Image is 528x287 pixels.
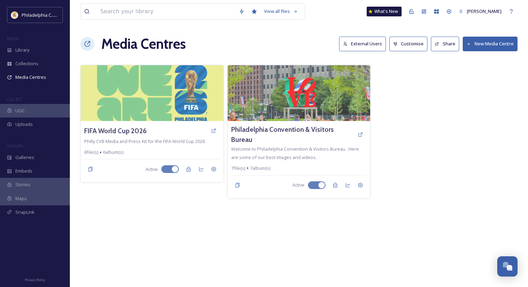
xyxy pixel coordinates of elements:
a: View all files [261,5,301,18]
span: 7 album(s) [250,165,270,172]
span: Welcome to Philadelphia Convention & Visitors Bureau . Here are some of our best images and videos. [231,146,359,160]
button: Customise [389,37,428,51]
span: Galleries [15,154,34,161]
img: LOVEPark_C_Smyth_03_1200x900.jpg [228,65,371,121]
button: Open Chat [497,256,518,277]
button: External Users [339,37,386,51]
span: Stories [15,181,30,188]
span: Media Centres [15,74,46,81]
h1: Media Centres [101,33,186,54]
span: Philadelphia Convention & Visitors Bureau [22,12,110,18]
span: 6 album(s) [103,149,123,156]
span: Library [15,47,29,53]
span: [PERSON_NAME] [467,8,501,14]
span: Active [146,166,158,173]
button: New Media Centre [463,37,518,51]
span: Collections [15,60,38,67]
span: Uploads [15,121,33,128]
span: SnapLink [15,209,35,216]
a: FIFA World Cup 2026 [84,126,147,136]
a: Philadelphia Convention & Visitors Bureau [231,124,354,145]
span: 7 file(s) [231,165,245,172]
span: Active [292,182,305,188]
span: Embeds [15,168,32,174]
span: 6 file(s) [84,149,98,156]
button: Share [431,37,459,51]
a: What's New [367,7,402,16]
a: Customise [389,37,431,51]
a: Privacy Policy [25,275,45,284]
img: D4YXMIEECFB7RCQ7T7VBUDHAOE.jpg [81,65,223,121]
a: [PERSON_NAME] [455,5,505,18]
img: download.jpeg [11,12,18,18]
span: UGC [15,107,25,114]
span: COLLECT [7,97,22,102]
span: MEDIA [7,36,19,41]
span: Maps [15,195,27,202]
span: WIDGETS [7,143,23,149]
a: External Users [339,37,389,51]
input: Search your library [97,4,235,19]
span: Philly CVB Media and Press Kit for the FIFA World Cup 2026 [84,138,205,144]
span: Privacy Policy [25,278,45,282]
